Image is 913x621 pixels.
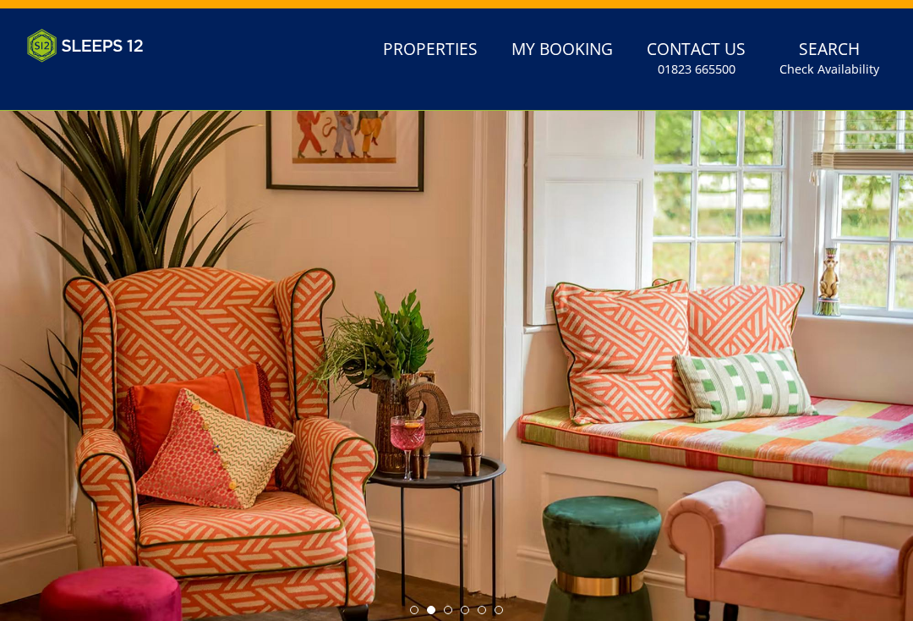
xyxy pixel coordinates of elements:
[19,73,196,87] iframe: Customer reviews powered by Trustpilot
[505,31,620,69] a: My Booking
[640,31,752,86] a: Contact Us01823 665500
[376,31,484,69] a: Properties
[658,61,735,78] small: 01823 665500
[779,61,879,78] small: Check Availability
[773,31,886,86] a: SearchCheck Availability
[27,29,144,63] img: Sleeps 12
